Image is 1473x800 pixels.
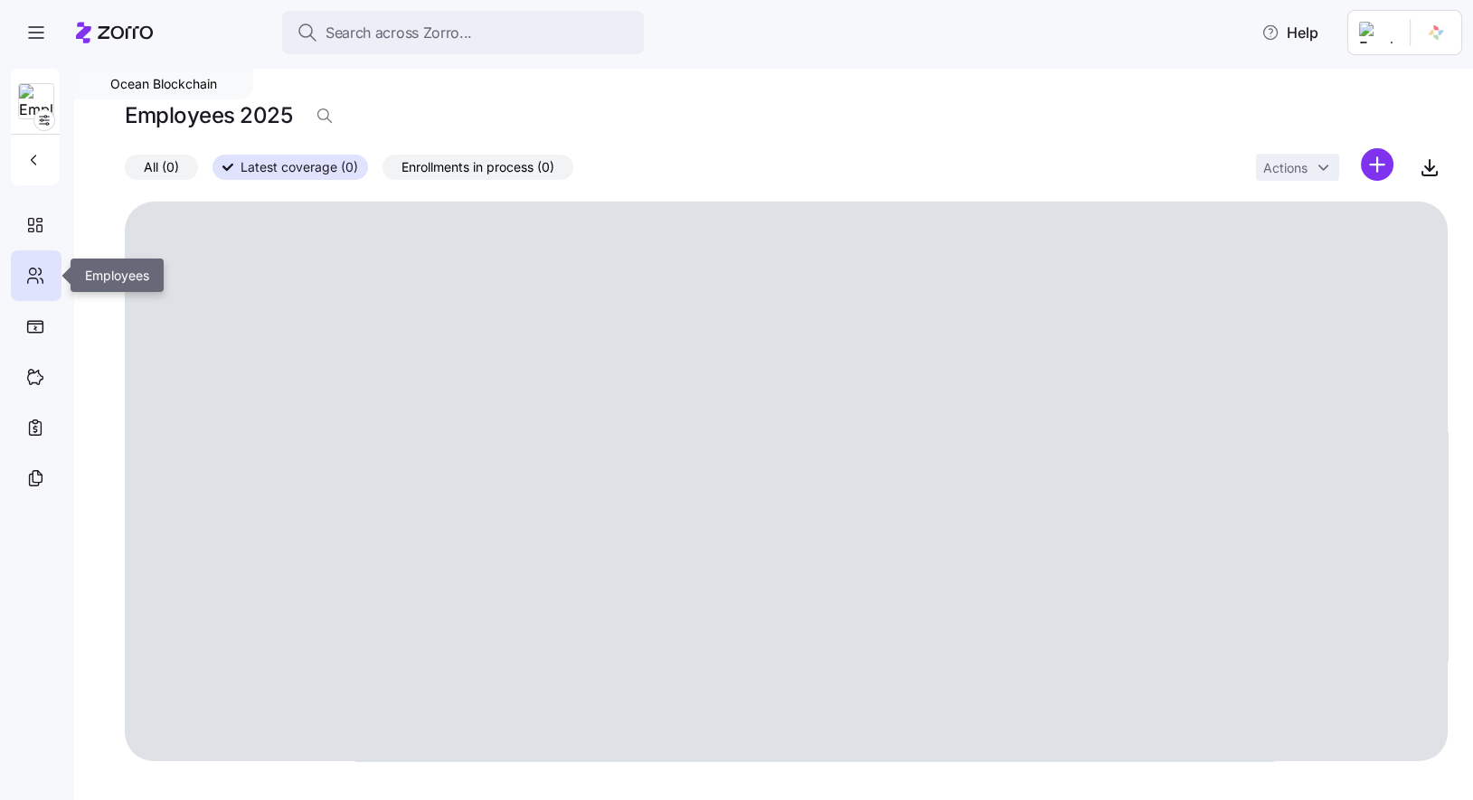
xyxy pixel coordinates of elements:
button: Search across Zorro... [282,11,644,54]
button: Help [1247,14,1333,51]
svg: add icon [1361,148,1393,181]
img: Employer logo [19,84,53,120]
span: Latest coverage (0) [241,155,358,179]
span: Help [1261,22,1318,43]
img: Employer logo [1359,22,1395,43]
img: 5711ede7-1a95-4d76-b346-8039fc8124a1-1741415864132.png [1421,18,1450,47]
button: Actions [1256,154,1339,181]
div: Ocean Blockchain [74,69,253,99]
span: All (0) [144,155,179,179]
h1: Employees 2025 [125,101,292,129]
span: Actions [1263,162,1308,174]
span: Search across Zorro... [326,22,472,44]
span: Enrollments in process (0) [401,155,554,179]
